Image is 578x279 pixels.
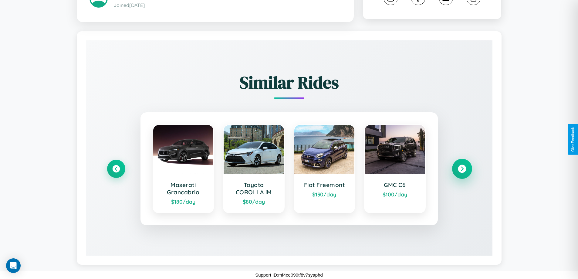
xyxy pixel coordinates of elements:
[230,198,278,205] div: $ 80 /day
[294,124,355,213] a: Fiat Freemont$130/day
[107,71,471,94] h2: Similar Rides
[6,258,21,273] div: Open Intercom Messenger
[300,181,349,189] h3: Fiat Freemont
[159,181,208,196] h3: Maserati Grancabrio
[223,124,285,213] a: Toyota COROLLA iM$80/day
[571,127,575,152] div: Give Feedback
[230,181,278,196] h3: Toyota COROLLA iM
[255,271,323,279] p: Support ID: mf4ce090tf8v7syaphd
[364,124,426,213] a: GMC C6$100/day
[300,191,349,198] div: $ 130 /day
[371,181,419,189] h3: GMC C6
[159,198,208,205] div: $ 180 /day
[114,1,341,10] p: Joined [DATE]
[371,191,419,198] div: $ 100 /day
[153,124,214,213] a: Maserati Grancabrio$180/day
